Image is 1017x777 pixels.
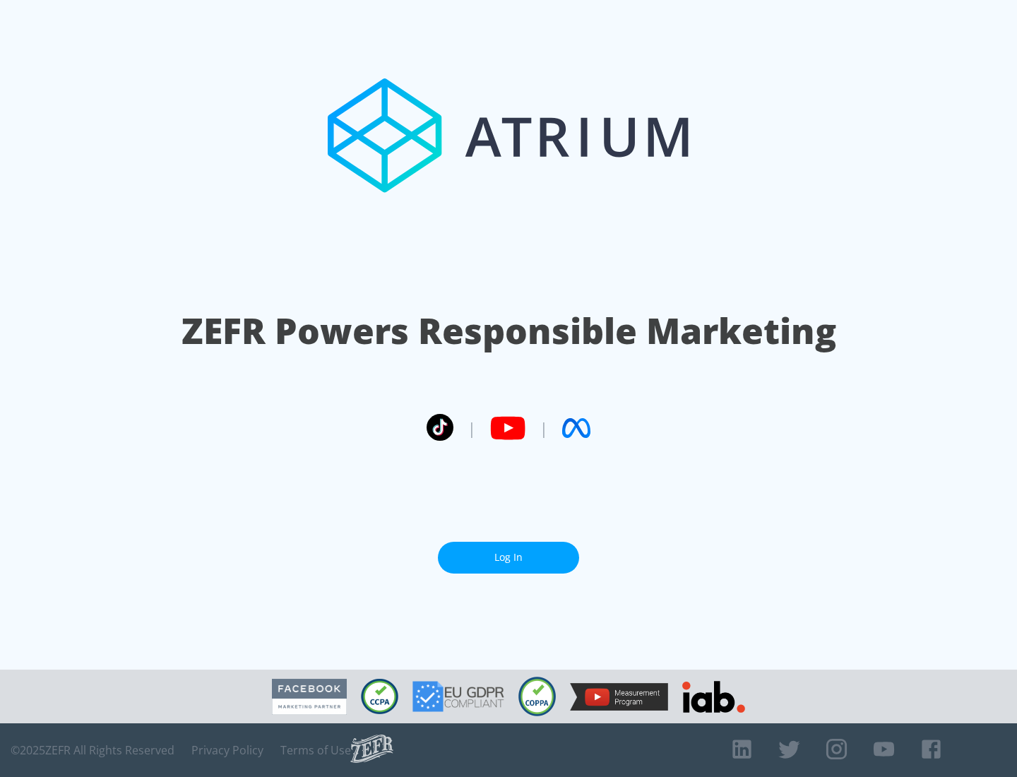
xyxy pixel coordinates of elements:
img: Facebook Marketing Partner [272,679,347,715]
a: Privacy Policy [191,743,263,757]
h1: ZEFR Powers Responsible Marketing [182,307,836,355]
span: | [540,417,548,439]
img: CCPA Compliant [361,679,398,714]
span: | [468,417,476,439]
img: IAB [682,681,745,713]
img: COPPA Compliant [518,677,556,716]
a: Terms of Use [280,743,351,757]
img: GDPR Compliant [412,681,504,712]
img: YouTube Measurement Program [570,683,668,711]
a: Log In [438,542,579,574]
span: © 2025 ZEFR All Rights Reserved [11,743,174,757]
